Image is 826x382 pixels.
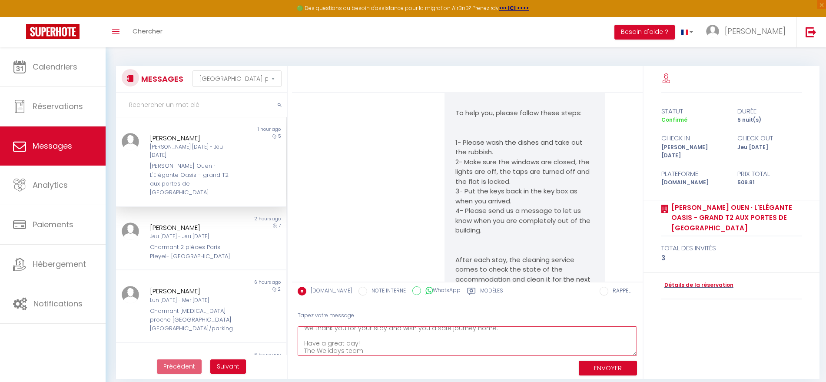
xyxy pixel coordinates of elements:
img: ... [122,133,139,150]
div: Prix total [732,169,808,179]
div: 6 hours ago [201,279,286,286]
input: Rechercher un mot clé [116,93,287,117]
h3: MESSAGES [139,69,183,89]
button: Next [210,359,246,374]
div: 3 [661,253,802,263]
div: [PERSON_NAME] [150,286,238,296]
div: check out [732,133,808,143]
div: [PERSON_NAME] [150,133,238,143]
div: 509.81 [732,179,808,187]
div: [PERSON_NAME] [DATE] [656,143,732,160]
span: Réservations [33,101,83,112]
span: Calendriers [33,61,77,72]
div: [PERSON_NAME] Ouen · L'Elégante Oasis - grand T2 aux portes de [GEOGRAPHIC_DATA] [150,162,238,197]
div: Jeu [DATE] - Jeu [DATE] [150,233,238,241]
img: ... [122,223,139,240]
div: 6 hours ago [201,352,286,359]
div: Tapez votre message [298,305,637,326]
div: 2 hours ago [201,216,286,223]
div: Charmant 2 pièces Paris Pleyel- [GEOGRAPHIC_DATA] [150,243,238,261]
span: Chercher [133,27,163,36]
span: Précédent [163,362,195,371]
div: Plateforme [656,169,732,179]
div: [DOMAIN_NAME] [656,179,732,187]
div: check in [656,133,732,143]
a: [PERSON_NAME] Ouen · L'Elégante Oasis - grand T2 aux portes de [GEOGRAPHIC_DATA] [668,203,802,233]
span: 7 [279,223,281,229]
span: 2 [278,286,281,292]
a: Détails de la réservation [661,281,733,289]
button: ENVOYER [579,361,637,376]
img: logout [806,27,816,37]
label: [DOMAIN_NAME] [306,287,352,296]
a: Chercher [126,17,169,47]
img: Super Booking [26,24,80,39]
div: total des invités [661,243,802,253]
p: 1- Please wash the dishes and take out the rubbish. 2- Make sure the windows are closed, the ligh... [455,138,595,236]
img: ... [122,286,139,303]
button: Previous [157,359,202,374]
label: Modèles [480,287,503,298]
span: Notifications [33,298,83,309]
span: Analytics [33,179,68,190]
label: RAPPEL [608,287,630,296]
a: >>> ICI <<<< [499,4,529,12]
div: 5 nuit(s) [732,116,808,124]
div: [PERSON_NAME] [DATE] - Jeu [DATE] [150,143,238,159]
div: durée [732,106,808,116]
label: WhatsApp [421,286,461,296]
div: Jeu [DATE] [732,143,808,160]
div: Charmant [MEDICAL_DATA] proche [GEOGRAPHIC_DATA] [GEOGRAPHIC_DATA]/parking [150,307,238,333]
button: Besoin d'aide ? [614,25,675,40]
span: 5 [278,133,281,140]
div: 1 hour ago [201,126,286,133]
p: After each stay, the cleaning service comes to check the state of the accommodation and clean it ... [455,255,595,324]
p: To help you, please follow these steps: [455,108,595,118]
span: Messages [33,140,72,151]
span: Confirmé [661,116,687,123]
a: ... [PERSON_NAME] [700,17,796,47]
span: [PERSON_NAME] [725,26,786,37]
div: [PERSON_NAME] [150,223,238,233]
label: NOTE INTERNE [367,287,406,296]
span: Paiements [33,219,73,230]
div: Lun [DATE] - Mer [DATE] [150,296,238,305]
img: ... [706,25,719,38]
span: Suivant [217,362,239,371]
span: Hébergement [33,259,86,269]
div: statut [656,106,732,116]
